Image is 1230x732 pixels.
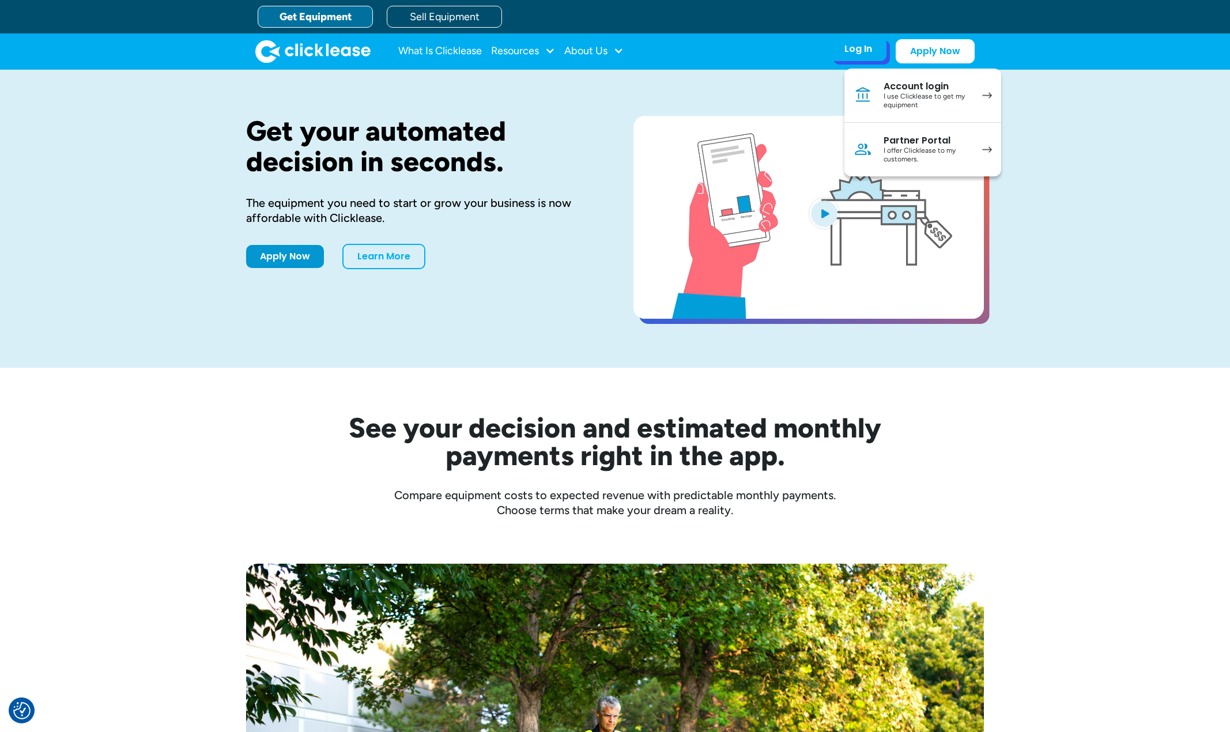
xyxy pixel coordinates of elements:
a: home [255,40,371,63]
img: Person icon [854,140,872,159]
a: open lightbox [633,116,984,319]
div: Compare equipment costs to expected revenue with predictable monthly payments. Choose terms that ... [246,488,984,518]
a: Apply Now [896,39,975,63]
img: Blue play button logo on a light blue circular background [809,197,840,229]
div: I offer Clicklease to my customers. [884,146,971,164]
img: Revisit consent button [13,702,31,719]
a: Account loginI use Clicklease to get my equipment [844,69,1001,123]
img: Bank icon [854,86,872,104]
nav: Log In [844,69,1001,176]
a: Partner PortalI offer Clicklease to my customers. [844,123,1001,176]
a: Apply Now [246,245,324,268]
div: Log In [844,43,872,55]
div: The equipment you need to start or grow your business is now affordable with Clicklease. [246,195,597,225]
a: Get Equipment [258,6,373,28]
img: Clicklease logo [255,40,371,63]
div: About Us [564,40,624,63]
a: What Is Clicklease [398,40,482,63]
div: Resources [491,40,555,63]
a: Sell Equipment [387,6,502,28]
button: Consent Preferences [13,702,31,719]
h1: Get your automated decision in seconds. [246,116,597,177]
div: I use Clicklease to get my equipment [884,92,971,110]
img: arrow [982,146,992,153]
div: Partner Portal [884,135,971,146]
div: Account login [884,81,971,92]
h2: See your decision and estimated monthly payments right in the app. [292,414,938,469]
a: Learn More [342,244,425,269]
img: arrow [982,92,992,99]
